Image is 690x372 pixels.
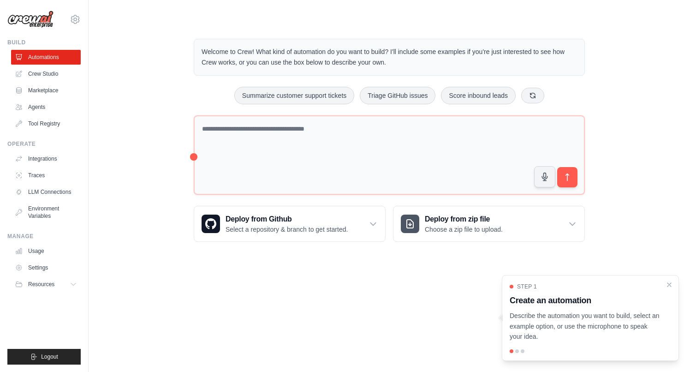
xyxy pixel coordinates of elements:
[11,244,81,258] a: Usage
[11,260,81,275] a: Settings
[7,11,54,28] img: Logo
[11,50,81,65] a: Automations
[7,39,81,46] div: Build
[425,225,503,234] p: Choose a zip file to upload.
[510,311,660,342] p: Describe the automation you want to build, select an example option, or use the microphone to spe...
[41,353,58,360] span: Logout
[11,66,81,81] a: Crew Studio
[11,277,81,292] button: Resources
[517,283,537,290] span: Step 1
[11,185,81,199] a: LLM Connections
[11,201,81,223] a: Environment Variables
[644,328,690,372] iframe: Chat Widget
[234,87,354,104] button: Summarize customer support tickets
[28,281,54,288] span: Resources
[666,281,673,288] button: Close walkthrough
[7,233,81,240] div: Manage
[11,151,81,166] a: Integrations
[7,349,81,365] button: Logout
[226,225,348,234] p: Select a repository & branch to get started.
[7,140,81,148] div: Operate
[202,47,577,68] p: Welcome to Crew! What kind of automation do you want to build? I'll include some examples if you'...
[441,87,516,104] button: Score inbound leads
[11,100,81,114] a: Agents
[360,87,435,104] button: Triage GitHub issues
[226,214,348,225] h3: Deploy from Github
[425,214,503,225] h3: Deploy from zip file
[510,294,660,307] h3: Create an automation
[11,168,81,183] a: Traces
[11,116,81,131] a: Tool Registry
[11,83,81,98] a: Marketplace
